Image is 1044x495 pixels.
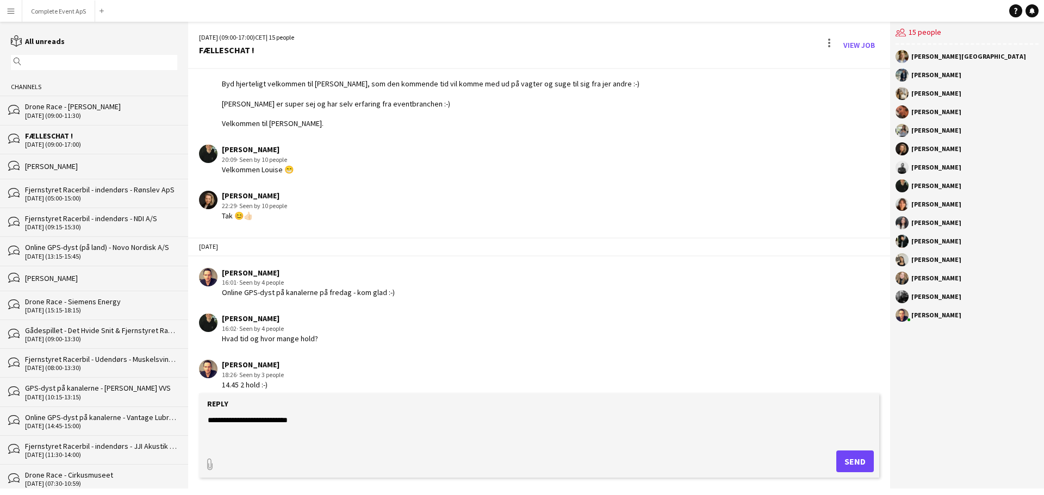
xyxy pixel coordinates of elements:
span: · Seen by 3 people [237,371,284,379]
span: · Seen by 4 people [237,324,284,333]
div: 14.45 2 hold :-) [222,380,284,390]
a: View Job [839,36,879,54]
div: [DATE] [188,237,890,256]
div: [PERSON_NAME] [911,238,961,245]
div: [DATE] (09:00-17:00) | 15 people [199,33,294,42]
div: Fjernstyret Racerbil - indendørs - Rønslev ApS [25,185,177,195]
div: 22:29 [222,201,287,211]
div: 16:02 [222,324,318,334]
div: Velkommen Louise 😁 [222,165,294,174]
span: · Seen by 10 people [237,155,287,164]
div: [PERSON_NAME] [222,314,318,323]
div: 16:01 [222,278,395,287]
div: [DATE] (07:30-10:59) [25,480,177,487]
div: [DATE] (10:15-13:15) [25,393,177,401]
div: [DATE] (09:00-11:30) [25,112,177,120]
div: [DATE] (09:00-17:00) [25,141,177,148]
div: Drone Race - [PERSON_NAME] [25,102,177,111]
div: [PERSON_NAME] [911,109,961,115]
div: Gådespillet - Det Hvide Snit & Fjernstyret Racerbil - indendørs - [PERSON_NAME] [25,325,177,335]
div: [PERSON_NAME] [222,268,395,278]
div: [DATE] (15:15-18:15) [25,306,177,314]
div: Online GPS-dyst (på land) - Novo Nordisk A/S [25,242,177,252]
div: [DATE] (13:15-15:45) [25,253,177,260]
div: [DATE] (09:15-15:30) [25,223,177,231]
div: Tak 😊👍🏻 [222,211,287,221]
button: Complete Event ApS [22,1,95,22]
div: [DATE] (05:00-15:00) [25,195,177,202]
div: Hvad tid og hvor mange hold? [222,334,318,343]
div: [PERSON_NAME] [911,312,961,318]
div: 20:09 [222,155,294,165]
div: Drone Race - Cirkusmuseet [25,470,177,480]
div: [DATE] (09:00-13:30) [25,335,177,343]
div: [PERSON_NAME] [222,145,294,154]
div: FÆLLESCHAT ! [199,45,294,55]
div: [PERSON_NAME] [911,201,961,208]
div: Online GPS-dyst på kanalerne på fredag - kom glad :-) [222,287,395,297]
div: [DATE] (11:30-14:00) [25,451,177,459]
div: Drone Race - Siemens Energy [25,297,177,306]
div: Online GPS-dyst på kanalerne - Vantage Lubricants ApS [25,412,177,422]
div: 15 people [896,22,1039,45]
div: [PERSON_NAME] [911,275,961,281]
div: [PERSON_NAME] [911,164,961,171]
div: [PERSON_NAME] [911,256,961,263]
div: Fjernstyret Racerbil - indendørs - NDI A/S [25,214,177,223]
div: GPS-dyst på kanalerne - [PERSON_NAME] VVS [25,383,177,393]
div: [PERSON_NAME] [911,220,961,226]
div: [PERSON_NAME] [911,293,961,300]
div: [PERSON_NAME] [911,90,961,97]
label: Reply [207,399,228,409]
div: Fjernstyret Racerbil - Udendørs - Muskelsvindfonden [25,354,177,364]
div: Hej alle Byd hjerteligt velkommen til [PERSON_NAME], som den kommende tid vil komme med ud på vag... [222,59,639,128]
div: [DATE] (08:00-13:30) [25,364,177,372]
span: CET [255,33,266,41]
span: · Seen by 4 people [237,278,284,286]
div: [PERSON_NAME] [911,183,961,189]
div: FÆLLESCHAT ! [25,131,177,141]
button: Send [836,450,874,472]
div: [PERSON_NAME] [25,273,177,283]
div: [PERSON_NAME] [222,360,284,369]
div: [PERSON_NAME] [911,72,961,78]
div: [PERSON_NAME] [25,161,177,171]
div: [PERSON_NAME][GEOGRAPHIC_DATA] [911,53,1026,60]
div: [PERSON_NAME] [911,127,961,134]
span: · Seen by 10 people [237,202,287,210]
a: All unreads [11,36,65,46]
div: Fjernstyret Racerbil - indendørs - JJI Akustik & Inventar A/S - [25,441,177,451]
div: [DATE] (14:45-15:00) [25,422,177,430]
div: [PERSON_NAME] [911,146,961,152]
div: [PERSON_NAME] [222,191,287,200]
div: 18:26 [222,370,284,380]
